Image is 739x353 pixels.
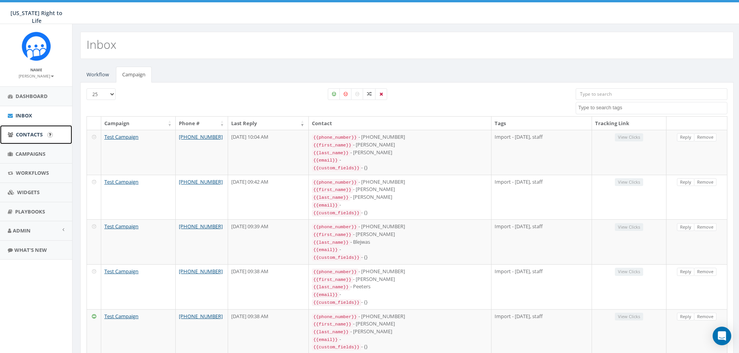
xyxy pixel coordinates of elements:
[104,268,138,275] a: Test Campaign
[694,178,717,186] a: Remove
[30,67,42,72] small: Name
[179,313,223,320] a: [PHONE_NUMBER]
[16,150,45,157] span: Campaigns
[179,268,223,275] a: [PHONE_NUMBER]
[312,194,350,201] code: {{last_name}}
[228,175,308,220] td: [DATE] 09:42 AM
[15,208,45,215] span: Playbooks
[312,254,361,261] code: {{custom_fields}}
[312,193,488,201] div: - [PERSON_NAME]
[87,38,116,51] h2: Inbox
[312,313,488,320] div: - [PHONE_NUMBER]
[10,9,62,24] span: [US_STATE] Right to Life
[363,88,376,100] label: Mixed
[312,202,339,209] code: {{email}}
[104,133,138,140] a: Test Campaign
[312,165,361,172] code: {{custom_fields}}
[312,268,488,276] div: - [PHONE_NUMBER]
[312,238,488,246] div: - Blejwas
[312,344,361,351] code: {{custom_fields}}
[339,88,352,100] label: Negative
[16,93,48,100] span: Dashboard
[312,157,339,164] code: {{email}}
[694,133,717,141] a: Remove
[312,329,350,336] code: {{last_name}}
[312,321,353,328] code: {{first_name}}
[228,117,308,130] th: Last Reply: activate to sort column ascending
[228,219,308,264] td: [DATE] 09:39 AM
[576,88,727,100] input: Type to search
[312,209,488,217] div: - {}
[328,88,340,100] label: Positive
[13,227,31,234] span: Admin
[312,246,339,253] code: {{email}}
[312,298,488,306] div: - {}
[312,299,361,306] code: {{custom_fields}}
[492,130,592,175] td: Import - [DATE], staff
[492,219,592,264] td: Import - [DATE], staff
[17,189,40,196] span: Widgets
[312,246,488,253] div: -
[492,117,592,130] th: Tags
[312,164,488,172] div: - {}
[80,67,115,83] a: Workflow
[312,343,488,351] div: - {}
[592,117,667,130] th: Tracking Link
[19,73,54,79] small: [PERSON_NAME]
[312,133,488,141] div: - [PHONE_NUMBER]
[312,269,358,276] code: {{phone_number}}
[101,117,176,130] th: Campaign: activate to sort column ascending
[312,313,358,320] code: {{phone_number}}
[104,223,138,230] a: Test Campaign
[351,88,363,100] label: Neutral
[492,175,592,220] td: Import - [DATE], staff
[312,150,350,157] code: {{last_name}}
[176,117,228,130] th: Phone #: activate to sort column ascending
[312,224,358,231] code: {{phone_number}}
[312,284,350,291] code: {{last_name}}
[312,276,488,283] div: - [PERSON_NAME]
[713,327,731,345] div: Open Intercom Messenger
[677,313,694,321] a: Reply
[312,253,488,261] div: - {}
[179,133,223,140] a: [PHONE_NUMBER]
[179,178,223,185] a: [PHONE_NUMBER]
[309,117,492,130] th: Contact
[312,336,339,343] code: {{email}}
[578,104,727,111] textarea: Search
[22,32,51,61] img: Rally_Corp_Icon.png
[312,156,488,164] div: -
[179,223,223,230] a: [PHONE_NUMBER]
[312,276,353,283] code: {{first_name}}
[312,231,353,238] code: {{first_name}}
[312,336,488,343] div: -
[228,264,308,309] td: [DATE] 09:38 AM
[47,132,53,138] input: Submit
[312,201,488,209] div: -
[312,141,488,149] div: - [PERSON_NAME]
[312,149,488,157] div: - [PERSON_NAME]
[677,268,694,276] a: Reply
[312,291,488,298] div: -
[677,133,694,141] a: Reply
[694,313,717,321] a: Remove
[677,178,694,186] a: Reply
[694,268,717,276] a: Remove
[312,186,353,193] code: {{first_name}}
[16,131,43,138] span: Contacts
[312,283,488,291] div: - Peeters
[16,169,49,176] span: Workflows
[104,313,138,320] a: Test Campaign
[312,239,350,246] code: {{last_name}}
[312,223,488,231] div: - [PHONE_NUMBER]
[228,130,308,175] td: [DATE] 10:04 AM
[312,186,488,193] div: - [PERSON_NAME]
[14,246,47,253] span: What's New
[116,67,152,83] a: Campaign
[312,291,339,298] code: {{email}}
[312,179,358,186] code: {{phone_number}}
[104,178,138,185] a: Test Campaign
[677,223,694,231] a: Reply
[312,178,488,186] div: - [PHONE_NUMBER]
[19,72,54,79] a: [PERSON_NAME]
